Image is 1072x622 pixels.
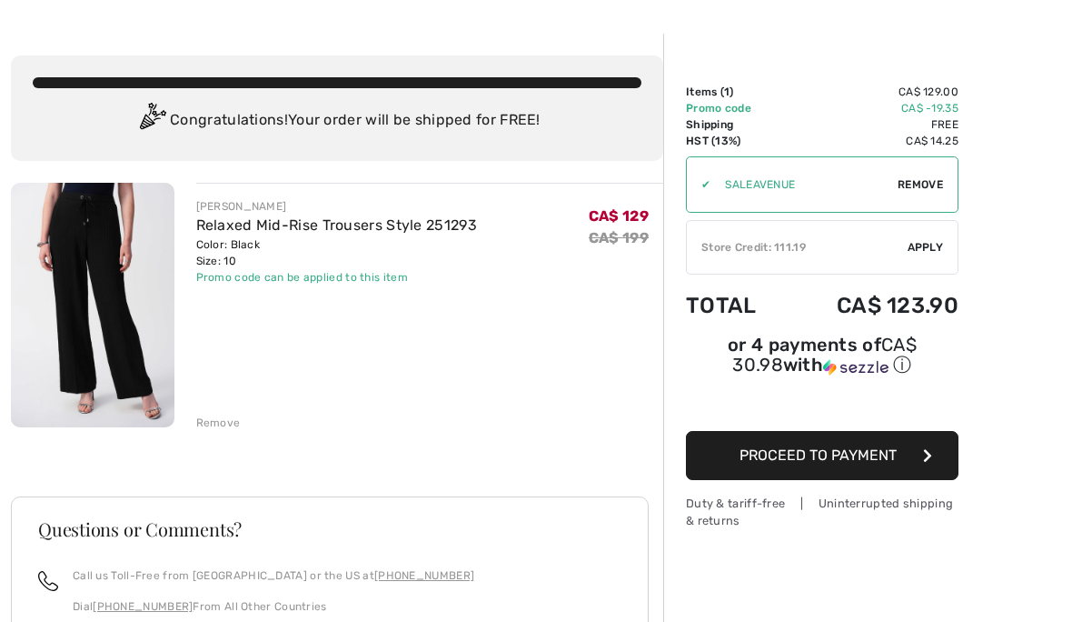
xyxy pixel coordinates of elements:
[687,176,710,193] div: ✔
[898,176,943,193] span: Remove
[196,415,241,431] div: Remove
[38,520,621,538] h3: Questions or Comments?
[686,275,786,336] td: Total
[374,569,474,582] a: [PHONE_NUMBER]
[686,84,786,100] td: Items ( )
[33,103,641,139] div: Congratulations! Your order will be shipped for FREE!
[687,239,908,256] div: Store Credit: 111.19
[589,229,649,246] s: CA$ 199
[739,446,897,464] span: Proceed to Payment
[686,431,958,480] button: Proceed to Payment
[196,198,477,215] div: [PERSON_NAME]
[786,100,958,116] td: CA$ -19.35
[786,116,958,133] td: Free
[73,567,474,584] p: Call us Toll-Free from [GEOGRAPHIC_DATA] or the US at
[686,100,786,116] td: Promo code
[134,103,170,139] img: Congratulation2.svg
[908,239,944,256] span: Apply
[11,183,174,427] img: Relaxed Mid-Rise Trousers Style 251293
[732,334,917,376] span: CA$ 30.98
[686,495,958,529] div: Duty & tariff-free | Uninterrupted shipping & returns
[786,84,958,100] td: CA$ 129.00
[710,157,898,212] input: Promo code
[589,207,649,225] span: CA$ 129
[93,600,193,613] a: [PHONE_NUMBER]
[38,571,58,591] img: call
[686,133,786,149] td: HST (13%)
[786,133,958,149] td: CA$ 14.25
[823,359,888,376] img: Sezzle
[196,269,477,286] div: Promo code can be applied to this item
[196,216,477,234] a: Relaxed Mid-Rise Trousers Style 251293
[73,598,474,615] p: Dial From All Other Countries
[686,336,958,377] div: or 4 payments of with
[686,384,958,425] iframe: PayPal-paypal
[786,275,958,336] td: CA$ 123.90
[196,236,477,269] div: Color: Black Size: 10
[724,85,730,98] span: 1
[686,336,958,384] div: or 4 payments ofCA$ 30.98withSezzle Click to learn more about Sezzle
[686,116,786,133] td: Shipping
